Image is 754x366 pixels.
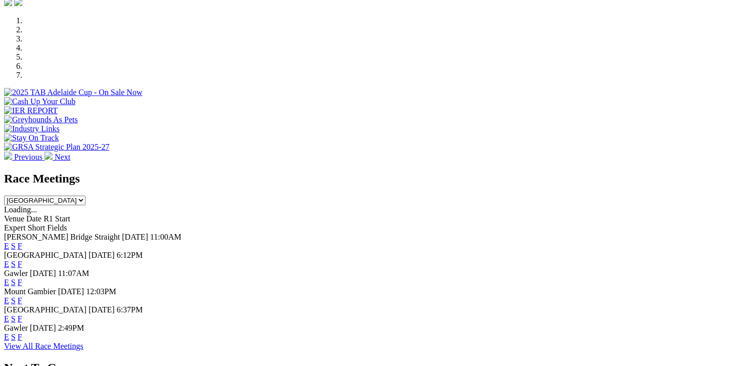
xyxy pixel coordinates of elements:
span: Previous [14,153,42,161]
img: chevron-right-pager-white.svg [45,152,53,160]
a: F [18,260,22,268]
span: 11:00AM [150,233,182,241]
a: F [18,242,22,250]
img: IER REPORT [4,106,58,115]
span: [DATE] [30,269,56,278]
a: Previous [4,153,45,161]
span: [DATE] [122,233,148,241]
a: S [11,314,16,323]
a: F [18,333,22,341]
a: S [11,296,16,305]
span: Short [28,223,46,232]
span: [DATE] [88,305,115,314]
a: E [4,242,9,250]
span: Mount Gambier [4,287,56,296]
span: Fields [47,223,67,232]
span: [GEOGRAPHIC_DATA] [4,251,86,259]
span: [DATE] [88,251,115,259]
a: E [4,314,9,323]
img: Industry Links [4,124,60,133]
a: E [4,278,9,287]
span: [DATE] [58,287,84,296]
a: S [11,333,16,341]
a: F [18,296,22,305]
a: Next [45,153,70,161]
span: [GEOGRAPHIC_DATA] [4,305,86,314]
span: [PERSON_NAME] Bridge Straight [4,233,120,241]
span: Next [55,153,70,161]
span: Venue [4,214,24,223]
span: 11:07AM [58,269,90,278]
a: E [4,296,9,305]
img: GRSA Strategic Plan 2025-27 [4,143,109,152]
a: F [18,278,22,287]
a: View All Race Meetings [4,342,83,350]
a: F [18,314,22,323]
span: [DATE] [30,324,56,332]
span: 6:12PM [117,251,143,259]
span: 12:03PM [86,287,116,296]
span: R1 Start [43,214,70,223]
a: E [4,333,9,341]
span: Gawler [4,324,28,332]
img: Cash Up Your Club [4,97,75,106]
span: Expert [4,223,26,232]
span: Loading... [4,205,37,214]
img: Stay On Track [4,133,59,143]
span: Gawler [4,269,28,278]
h2: Race Meetings [4,172,750,186]
span: 6:37PM [117,305,143,314]
img: 2025 TAB Adelaide Cup - On Sale Now [4,88,143,97]
a: E [4,260,9,268]
span: Date [26,214,41,223]
span: 2:49PM [58,324,84,332]
a: S [11,278,16,287]
img: Greyhounds As Pets [4,115,78,124]
a: S [11,242,16,250]
img: chevron-left-pager-white.svg [4,152,12,160]
a: S [11,260,16,268]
